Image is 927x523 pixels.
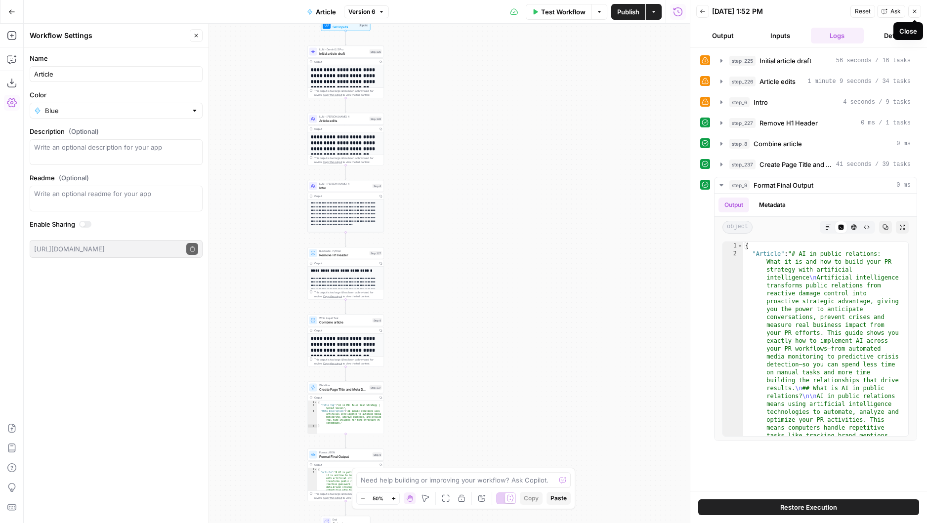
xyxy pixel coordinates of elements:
[611,4,645,20] button: Publish
[30,31,187,40] div: Workflow Settings
[319,115,368,119] span: LLM · [PERSON_NAME] 4
[69,126,99,136] span: (Optional)
[729,118,756,128] span: step_227
[314,328,377,332] div: Output
[780,502,837,512] span: Restore Execution
[899,26,917,36] div: Close
[314,463,377,467] div: Output
[617,7,639,17] span: Publish
[30,219,203,229] label: Enable Sharing
[715,94,917,110] button: 4 seconds / 9 tasks
[715,177,917,193] button: 0 ms
[729,77,756,86] span: step_226
[370,251,382,255] div: Step 227
[59,173,89,183] span: (Optional)
[754,28,807,43] button: Inputs
[861,119,911,127] span: 0 ms / 1 tasks
[715,115,917,131] button: 0 ms / 1 tasks
[323,295,342,298] span: Copy the output
[344,5,389,18] button: Version 6
[836,56,911,65] span: 56 seconds / 16 tasks
[314,89,382,97] div: This output is too large & has been abbreviated for review. to view the full content.
[345,367,346,381] g: Edge from step_8 to step_237
[319,182,371,186] span: LLM · [PERSON_NAME] 4
[855,7,871,16] span: Reset
[333,518,366,522] span: End
[319,51,368,56] span: Initial article draft
[524,494,539,503] span: Copy
[723,242,743,250] div: 1
[754,97,768,107] span: Intro
[370,385,382,390] div: Step 237
[373,318,382,322] div: Step 8
[333,24,357,29] span: Set Inputs
[319,47,368,51] span: LLM · Gemini 2.5 Pro
[307,382,384,434] div: WorkflowCreate Page Title and Meta DescriptionStep 237Output{ "Title Tag":"AI in PR: Build Your S...
[868,28,921,43] button: Details
[722,221,753,234] span: object
[729,160,756,169] span: step_237
[345,300,346,314] g: Edge from step_227 to step_8
[715,157,917,172] button: 41 seconds / 39 tasks
[550,494,567,503] span: Paste
[314,396,377,400] div: Output
[520,492,543,505] button: Copy
[890,7,901,16] span: Ask
[319,252,368,257] span: Remove H1 Header
[729,97,750,107] span: step_6
[373,184,382,188] div: Step 6
[850,5,875,18] button: Reset
[737,242,743,250] span: Toggle code folding, rows 1 through 5
[308,468,318,471] div: 1
[754,139,802,149] span: Combine article
[729,180,750,190] span: step_9
[698,499,919,515] button: Restore Execution
[314,156,382,164] div: This output is too large & has been abbreviated for review. to view the full content.
[34,69,198,79] input: Untitled
[345,233,346,247] g: Edge from step_6 to step_227
[754,180,813,190] span: Format Final Output
[30,90,203,100] label: Color
[319,387,368,392] span: Create Page Title and Meta Description
[30,53,203,63] label: Name
[323,93,342,96] span: Copy the output
[316,7,336,17] span: Article
[715,74,917,89] button: 1 minute 9 seconds / 34 tasks
[319,185,371,190] span: Intro
[319,118,368,123] span: Article edits
[759,77,796,86] span: Article edits
[314,492,382,500] div: This output is too large & has been abbreviated for review. to view the full content.
[729,139,750,149] span: step_8
[526,4,591,20] button: Test Workflow
[314,261,377,265] div: Output
[314,127,377,131] div: Output
[373,452,382,457] div: Step 9
[718,198,749,212] button: Output
[370,49,382,54] div: Step 225
[696,28,750,43] button: Output
[896,139,911,148] span: 0 ms
[541,7,586,17] span: Test Workflow
[753,198,792,212] button: Metadata
[836,160,911,169] span: 41 seconds / 39 tasks
[323,161,342,163] span: Copy the output
[370,117,382,121] div: Step 226
[314,358,382,365] div: This output is too large & has been abbreviated for review. to view the full content.
[759,118,818,128] span: Remove H1 Header
[319,249,368,253] span: Run Code · Python
[729,56,756,66] span: step_225
[547,492,571,505] button: Paste
[307,449,384,501] div: Format JSONFormat Final OutputStep 9Output{ "Article":"# AI in public relations: What it is and h...
[319,454,371,459] span: Format Final Output
[345,434,346,448] g: Edge from step_237 to step_9
[314,290,382,298] div: This output is too large & has been abbreviated for review. to view the full content.
[307,19,384,31] div: WorkflowSet InputsInputs
[345,165,346,180] g: Edge from step_226 to step_6
[319,450,371,454] span: Format JSON
[345,501,346,516] g: Edge from step_9 to end
[811,28,864,43] button: Logs
[308,425,318,428] div: 4
[319,316,371,320] span: Write Liquid Text
[314,194,377,198] div: Output
[345,31,346,45] g: Edge from start to step_225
